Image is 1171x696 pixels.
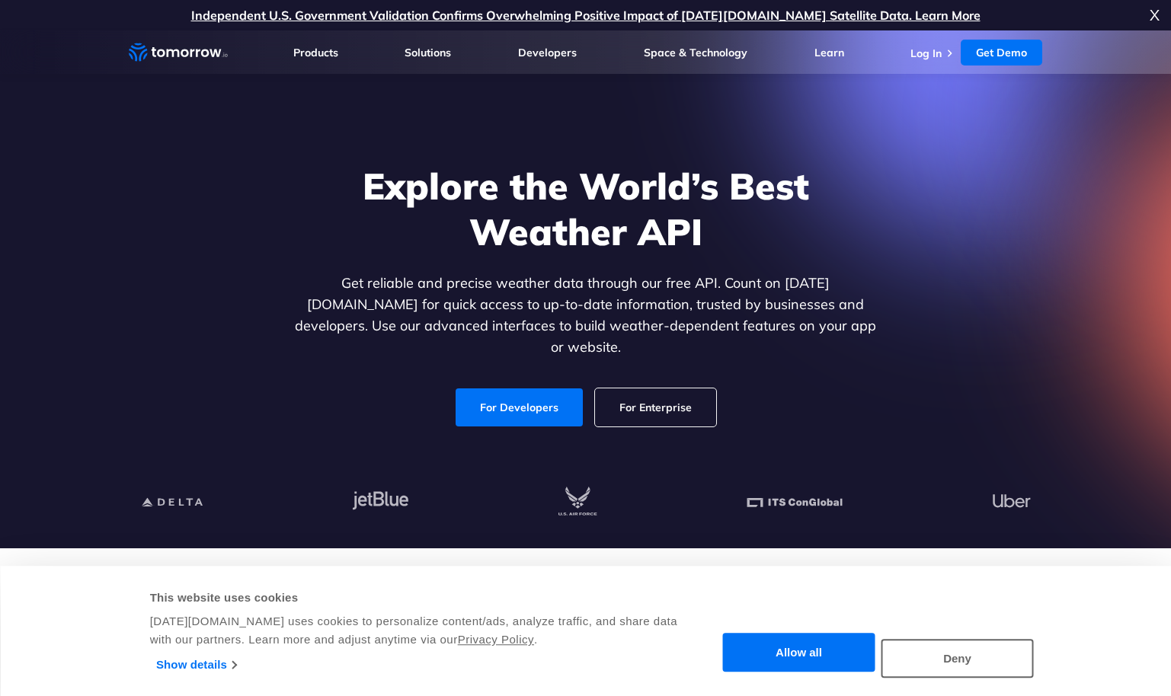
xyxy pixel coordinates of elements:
[292,273,880,358] p: Get reliable and precise weather data through our free API. Count on [DATE][DOMAIN_NAME] for quic...
[150,612,680,649] div: [DATE][DOMAIN_NAME] uses cookies to personalize content/ads, analyze traffic, and share data with...
[129,41,228,64] a: Home link
[293,46,338,59] a: Products
[961,40,1042,65] a: Get Demo
[910,46,942,60] a: Log In
[150,589,680,607] div: This website uses cookies
[456,388,583,426] a: For Developers
[405,46,451,59] a: Solutions
[881,639,1034,678] button: Deny
[458,633,534,646] a: Privacy Policy
[595,388,716,426] a: For Enterprise
[723,634,875,672] button: Allow all
[292,163,880,254] h1: Explore the World’s Best Weather API
[518,46,577,59] a: Developers
[156,653,236,676] a: Show details
[814,46,844,59] a: Learn
[191,8,981,23] a: Independent U.S. Government Validation Confirms Overwhelming Positive Impact of [DATE][DOMAIN_NAM...
[644,46,747,59] a: Space & Technology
